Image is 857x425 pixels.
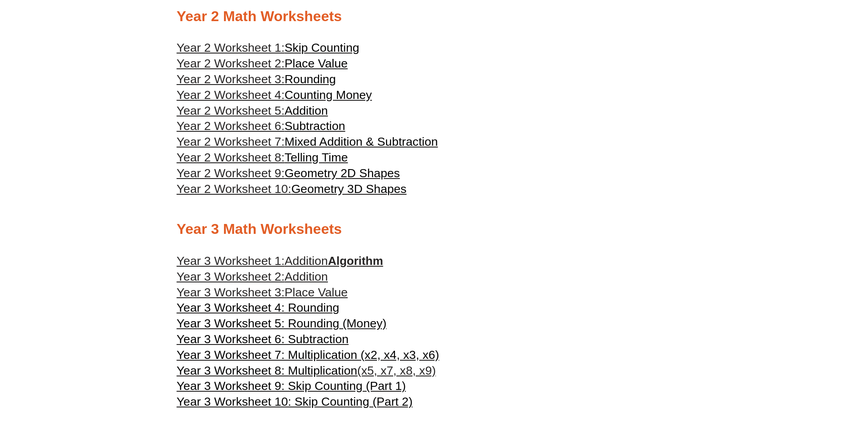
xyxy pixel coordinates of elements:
[177,119,345,133] a: Year 2 Worksheet 6:Subtraction
[177,57,285,70] span: Year 2 Worksheet 2:
[177,72,285,86] span: Year 2 Worksheet 3:
[177,220,681,239] h2: Year 3 Math Worksheets
[177,394,413,410] a: Year 3 Worksheet 10: Skip Counting (Part 2)
[177,88,285,102] span: Year 2 Worksheet 4:
[177,104,328,117] a: Year 2 Worksheet 5:Addition
[177,254,383,268] a: Year 3 Worksheet 1:AdditionAlgorithm
[177,166,285,180] span: Year 2 Worksheet 9:
[177,151,285,164] span: Year 2 Worksheet 8:
[177,254,285,268] span: Year 3 Worksheet 1:
[177,135,285,148] span: Year 2 Worksheet 7:
[177,331,349,347] a: Year 3 Worksheet 6: Subtraction
[177,41,285,54] span: Year 2 Worksheet 1:
[285,151,348,164] span: Telling Time
[177,151,348,164] a: Year 2 Worksheet 8:Telling Time
[285,166,400,180] span: Geometry 2D Shapes
[177,7,681,26] h2: Year 2 Math Worksheets
[177,332,349,346] span: Year 3 Worksheet 6: Subtraction
[177,364,358,377] span: Year 3 Worksheet 8: Multiplication
[285,88,372,102] span: Counting Money
[291,182,406,196] span: Geometry 3D Shapes
[177,317,387,330] span: Year 3 Worksheet 5: Rounding (Money)
[177,57,348,70] a: Year 2 Worksheet 2:Place Value
[177,347,440,363] a: Year 3 Worksheet 7: Multiplication (x2, x4, x3, x6)
[285,104,328,117] span: Addition
[177,182,407,196] a: Year 2 Worksheet 10:Geometry 3D Shapes
[177,41,359,54] a: Year 2 Worksheet 1:Skip Counting
[285,286,348,299] span: Place Value
[177,270,285,283] span: Year 3 Worksheet 2:
[177,285,348,300] a: Year 3 Worksheet 3:Place Value
[177,88,372,102] a: Year 2 Worksheet 4:Counting Money
[177,301,340,314] span: Year 3 Worksheet 4: Rounding
[285,57,348,70] span: Place Value
[177,269,328,285] a: Year 3 Worksheet 2:Addition
[707,323,857,425] iframe: Chat Widget
[177,316,387,331] a: Year 3 Worksheet 5: Rounding (Money)
[177,378,406,394] a: Year 3 Worksheet 9: Skip Counting (Part 1)
[177,286,285,299] span: Year 3 Worksheet 3:
[285,119,345,133] span: Subtraction
[285,254,328,268] span: Addition
[177,182,292,196] span: Year 2 Worksheet 10:
[177,300,340,316] a: Year 3 Worksheet 4: Rounding
[177,104,285,117] span: Year 2 Worksheet 5:
[285,72,336,86] span: Rounding
[177,348,440,362] span: Year 3 Worksheet 7: Multiplication (x2, x4, x3, x6)
[177,166,400,180] a: Year 2 Worksheet 9:Geometry 2D Shapes
[285,41,359,54] span: Skip Counting
[177,379,406,393] span: Year 3 Worksheet 9: Skip Counting (Part 1)
[177,135,438,148] a: Year 2 Worksheet 7:Mixed Addition & Subtraction
[177,119,285,133] span: Year 2 Worksheet 6:
[285,270,328,283] span: Addition
[177,72,336,86] a: Year 2 Worksheet 3:Rounding
[177,395,413,408] span: Year 3 Worksheet 10: Skip Counting (Part 2)
[177,363,436,379] a: Year 3 Worksheet 8: Multiplication(x5, x7, x8, x9)
[357,364,436,377] span: (x5, x7, x8, x9)
[285,135,438,148] span: Mixed Addition & Subtraction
